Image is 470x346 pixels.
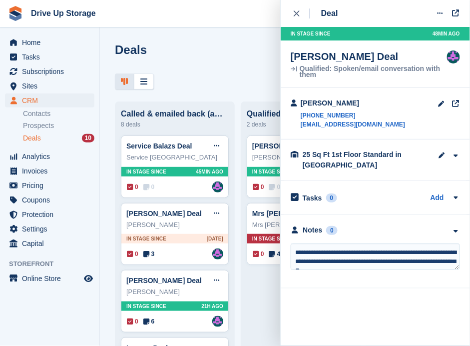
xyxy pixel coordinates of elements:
[207,235,223,242] span: [DATE]
[5,50,94,64] a: menu
[253,249,264,258] span: 0
[447,50,460,63] img: Andy
[121,118,229,130] div: 8 deals
[5,207,94,221] a: menu
[252,220,349,230] div: Mrs [PERSON_NAME]
[212,181,223,192] a: Andy
[247,118,355,130] div: 2 deals
[115,43,147,56] h1: Deals
[23,109,94,118] a: Contacts
[431,192,444,204] a: Add
[5,164,94,178] a: menu
[269,249,281,258] span: 4
[253,182,264,191] span: 0
[22,64,82,78] span: Subscriptions
[121,109,229,118] div: Called & emailed back (awaiting response)
[5,222,94,236] a: menu
[27,5,100,21] a: Drive Up Storage
[23,121,54,130] span: Prospects
[291,30,331,37] span: In stage since
[22,164,82,178] span: Invoices
[22,93,82,107] span: CRM
[5,93,94,107] a: menu
[22,222,82,236] span: Settings
[126,209,202,217] a: [PERSON_NAME] Deal
[126,220,223,230] div: [PERSON_NAME]
[126,276,202,284] a: [PERSON_NAME] Deal
[126,142,192,150] a: Service Balazs Deal
[143,317,155,326] span: 6
[291,50,447,62] div: [PERSON_NAME] Deal
[126,152,223,162] div: Service [GEOGRAPHIC_DATA]
[5,149,94,163] a: menu
[303,225,323,235] div: Notes
[22,79,82,93] span: Sites
[22,193,82,207] span: Coupons
[301,111,405,120] a: [PHONE_NUMBER]
[23,133,94,143] a: Deals 10
[22,207,82,221] span: Protection
[326,193,338,202] div: 0
[252,209,325,217] a: Mrs [PERSON_NAME]
[252,168,292,175] span: In stage since
[321,7,338,19] div: Deal
[22,236,82,250] span: Capital
[143,182,155,191] span: 0
[23,120,94,131] a: Prospects
[22,271,82,285] span: Online Store
[5,178,94,192] a: menu
[433,30,460,37] span: 48MIN AGO
[23,133,41,143] span: Deals
[127,317,138,326] span: 0
[126,235,166,242] span: In stage since
[22,35,82,49] span: Home
[22,50,82,64] span: Tasks
[252,235,292,242] span: In stage since
[22,178,82,192] span: Pricing
[9,259,99,269] span: Storefront
[126,168,166,175] span: In stage since
[212,248,223,259] img: Andy
[301,98,405,108] div: [PERSON_NAME]
[127,182,138,191] span: 0
[212,316,223,327] img: Andy
[5,193,94,207] a: menu
[126,302,166,310] span: In stage since
[143,249,155,258] span: 3
[82,134,94,142] div: 10
[127,249,138,258] span: 0
[126,287,223,297] div: [PERSON_NAME]
[5,236,94,250] a: menu
[82,272,94,284] a: Preview store
[326,226,338,235] div: 0
[22,149,82,163] span: Analytics
[252,142,328,150] a: [PERSON_NAME] Deal
[303,149,403,170] div: 25 Sq Ft 1st Floor Standard in [GEOGRAPHIC_DATA]
[301,120,405,129] a: [EMAIL_ADDRESS][DOMAIN_NAME]
[269,182,281,191] span: 0
[201,302,223,310] span: 21H AGO
[291,65,447,77] div: Qualified: Spoken/email conversation with them
[5,35,94,49] a: menu
[5,64,94,78] a: menu
[5,271,94,285] a: menu
[196,168,223,175] span: 45MIN AGO
[252,152,349,162] div: [PERSON_NAME]
[247,109,355,118] div: Qualified: Spoken/email conversation with them
[5,79,94,93] a: menu
[8,6,23,21] img: stora-icon-8386f47178a22dfd0bd8f6a31ec36ba5ce8667c1dd55bd0f319d3a0aa187defe.svg
[303,193,322,202] h2: Tasks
